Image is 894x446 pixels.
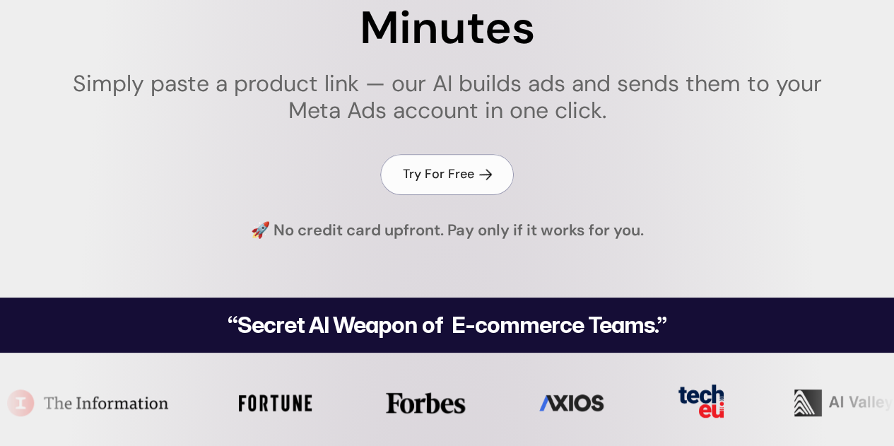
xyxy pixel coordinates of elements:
h4: 🚀 No credit card upfront. Pay only if it works for you. [251,220,644,242]
h1: Simply paste a product link — our AI builds ads and sends them to your Meta Ads account in one cl... [45,70,849,124]
h4: Try For Free [403,165,474,183]
a: Try For Free [380,154,514,194]
h2: “Secret AI Weapon of E-commerce Teams.” [192,314,703,336]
